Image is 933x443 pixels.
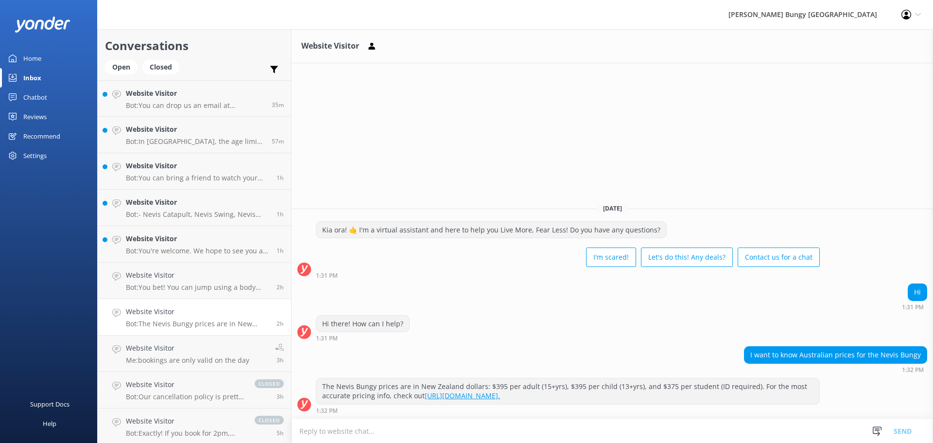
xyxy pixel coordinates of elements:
div: Oct 13 2025 01:31pm (UTC +13:00) Pacific/Auckland [902,303,927,310]
p: Bot: You're welcome. We hope to see you at one of our [PERSON_NAME] locations soon! [126,247,269,255]
a: Website VisitorBot:You can drop us an email at [EMAIL_ADDRESS][DOMAIN_NAME], and we'll do our bes... [98,80,291,117]
span: Oct 13 2025 03:26pm (UTC +13:00) Pacific/Auckland [272,137,284,145]
p: Bot: You can drop us an email at [EMAIL_ADDRESS][DOMAIN_NAME], and we'll do our best to get back ... [126,101,264,110]
div: Oct 13 2025 01:32pm (UTC +13:00) Pacific/Auckland [316,407,820,414]
span: Oct 13 2025 12:28pm (UTC +13:00) Pacific/Auckland [276,392,284,401]
a: Website VisitorBot:- Nevis Catapult, Nevis Swing, Nevis Bungy: Allow 4 hours. - Taupō Bungy, Taup... [98,190,291,226]
h3: Website Visitor [301,40,359,53]
div: Recommend [23,126,60,146]
h4: Website Visitor [126,160,269,171]
strong: 1:31 PM [316,336,338,341]
p: Bot: The Nevis Bungy prices are in New Zealand dollars: $395 per adult (15+yrs), $395 per child (... [126,319,269,328]
h4: Website Visitor [126,124,264,135]
span: Oct 13 2025 02:04pm (UTC +13:00) Pacific/Auckland [276,283,284,291]
div: Oct 13 2025 01:31pm (UTC +13:00) Pacific/Auckland [316,335,410,341]
p: Bot: - Nevis Catapult, Nevis Swing, Nevis Bungy: Allow 4 hours. - Taupō Bungy, Taupō Swing: Allow... [126,210,269,219]
button: Contact us for a chat [738,248,820,267]
h4: Website Visitor [126,379,245,390]
span: Oct 13 2025 03:48pm (UTC +13:00) Pacific/Auckland [272,101,284,109]
div: Oct 13 2025 01:31pm (UTC +13:00) Pacific/Auckland [316,272,820,279]
button: I'm scared! [586,248,636,267]
a: [URL][DOMAIN_NAME]. [425,391,500,400]
h4: Website Visitor [126,270,269,281]
strong: 1:32 PM [902,367,924,373]
h2: Conversations [105,36,284,55]
span: closed [255,379,284,388]
p: Bot: Exactly! If you book for 2pm, your jump will happen sometime within that hour. Just make sur... [126,429,245,438]
span: Oct 13 2025 12:36pm (UTC +13:00) Pacific/Auckland [276,356,284,364]
a: Website VisitorBot:You're welcome. We hope to see you at one of our [PERSON_NAME] locations soon!1h [98,226,291,263]
a: Website VisitorBot:You can bring a friend to watch your epic jump! Spectator tickets are required... [98,153,291,190]
strong: 1:31 PM [316,273,338,279]
span: Oct 13 2025 03:22pm (UTC +13:00) Pacific/Auckland [276,174,284,182]
div: Support Docs [30,394,69,414]
a: Website VisitorMe:bookings are only valid on the day3h [98,336,291,372]
h4: Website Visitor [126,343,249,354]
span: Oct 13 2025 11:15am (UTC +13:00) Pacific/Auckland [276,429,284,437]
a: Open [105,61,142,72]
img: yonder-white-logo.png [15,17,70,33]
a: Closed [142,61,184,72]
strong: 1:32 PM [316,408,338,414]
div: Hi [908,284,927,301]
div: Hi there! How can I help? [316,316,409,332]
span: Oct 13 2025 02:48pm (UTC +13:00) Pacific/Auckland [276,210,284,218]
div: Open [105,60,138,74]
div: Chatbot [23,88,47,107]
div: Kia ora! 🤙 I'm a virtual assistant and here to help you Live More, Fear Less! Do you have any que... [316,222,666,238]
div: Inbox [23,68,41,88]
a: Website VisitorBot:You bet! You can jump using a body harness at the Ledge Bungy, Taupo Bungy, an... [98,263,291,299]
p: Bot: You bet! You can jump using a body harness at the Ledge Bungy, Taupo Bungy, and Auckland Bun... [126,283,269,292]
p: Bot: In [GEOGRAPHIC_DATA], the age limit for most activities like the Skywalk, [GEOGRAPHIC_DATA],... [126,137,264,146]
span: [DATE] [597,204,628,213]
div: Settings [23,146,47,165]
h4: Website Visitor [126,233,269,244]
h4: Website Visitor [126,197,269,208]
a: Website VisitorBot:The Nevis Bungy prices are in New Zealand dollars: $395 per adult (15+yrs), $3... [98,299,291,336]
h4: Website Visitor [126,88,264,99]
span: closed [255,416,284,425]
a: Website VisitorBot:In [GEOGRAPHIC_DATA], the age limit for most activities like the Skywalk, [GEO... [98,117,291,153]
div: The Nevis Bungy prices are in New Zealand dollars: $395 per adult (15+yrs), $395 per child (13+yr... [316,378,819,404]
strong: 1:31 PM [902,304,924,310]
h4: Website Visitor [126,306,269,317]
a: Website VisitorBot:Our cancellation policy is pretty straightforward: - Cancel more than 48 hours... [98,372,291,408]
p: Bot: Our cancellation policy is pretty straightforward: - Cancel more than 48 hours in advance, a... [126,392,245,401]
span: Oct 13 2025 02:44pm (UTC +13:00) Pacific/Auckland [276,247,284,255]
div: Help [43,414,56,433]
div: I want to know Australian prices for the Nevis Bungy [744,347,927,363]
p: Me: bookings are only valid on the day [126,356,249,365]
button: Let's do this! Any deals? [641,248,733,267]
div: Home [23,49,41,68]
span: Oct 13 2025 01:32pm (UTC +13:00) Pacific/Auckland [276,319,284,328]
p: Bot: You can bring a friend to watch your epic jump! Spectator tickets are required for Nevis, wi... [126,174,269,182]
div: Reviews [23,107,47,126]
div: Oct 13 2025 01:32pm (UTC +13:00) Pacific/Auckland [744,366,927,373]
div: Closed [142,60,179,74]
h4: Website Visitor [126,416,245,426]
